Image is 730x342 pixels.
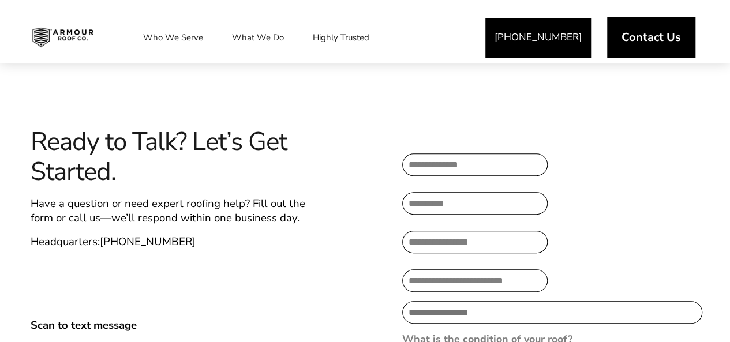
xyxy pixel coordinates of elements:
[301,23,381,52] a: Highly Trusted
[23,23,103,52] img: Industrial and Commercial Roofing Company | Armour Roof Co.
[31,318,137,333] span: Scan to text message
[607,17,695,58] a: Contact Us
[31,196,305,226] span: Have a question or need expert roofing help? Fill out the form or call us—we’ll respond within on...
[31,234,196,249] span: Headquarters:
[100,234,196,249] a: [PHONE_NUMBER]
[132,23,215,52] a: Who We Serve
[485,18,591,58] a: [PHONE_NUMBER]
[622,32,681,43] span: Contact Us
[31,127,317,188] span: Ready to Talk? Let’s Get Started.
[220,23,295,52] a: What We Do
